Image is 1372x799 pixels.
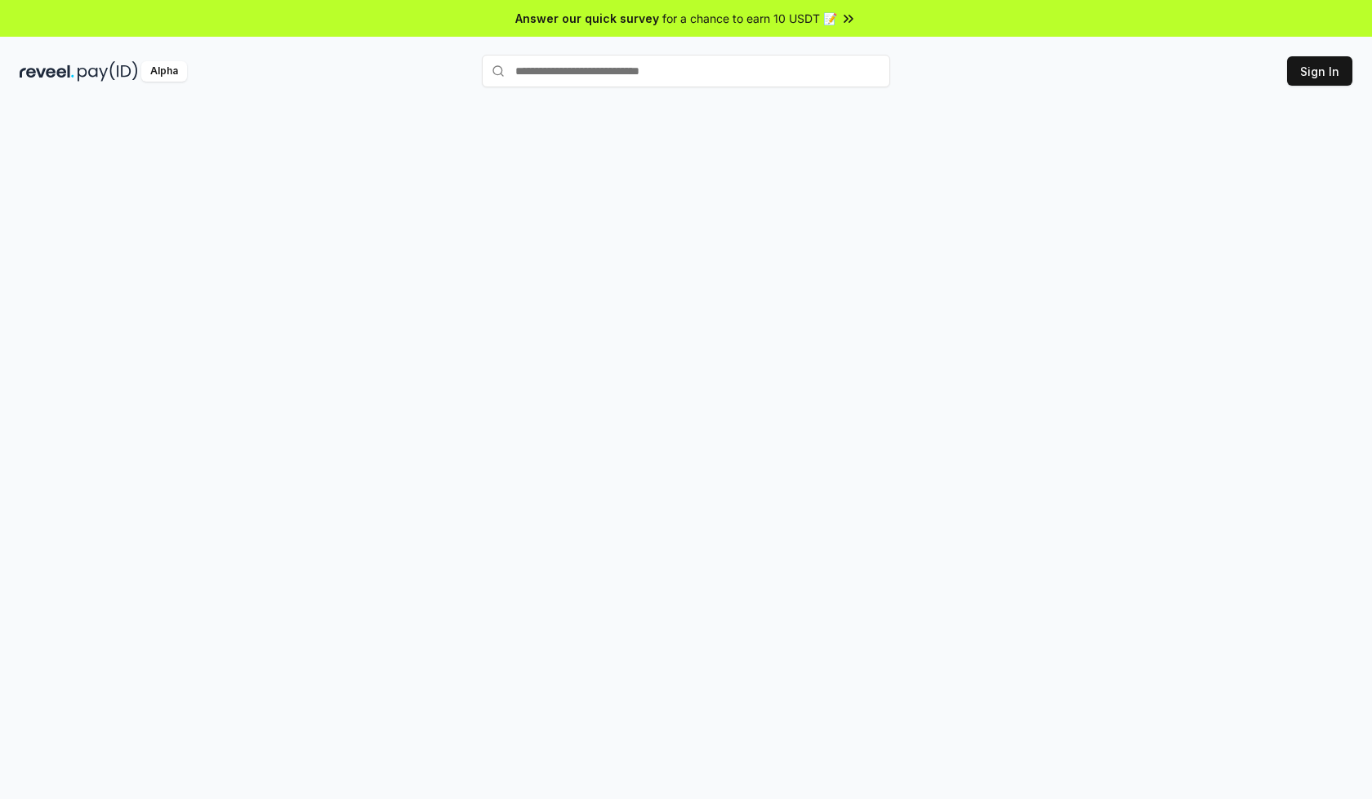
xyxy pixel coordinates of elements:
[662,10,837,27] span: for a chance to earn 10 USDT 📝
[515,10,659,27] span: Answer our quick survey
[78,61,138,82] img: pay_id
[141,61,187,82] div: Alpha
[20,61,74,82] img: reveel_dark
[1287,56,1352,86] button: Sign In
